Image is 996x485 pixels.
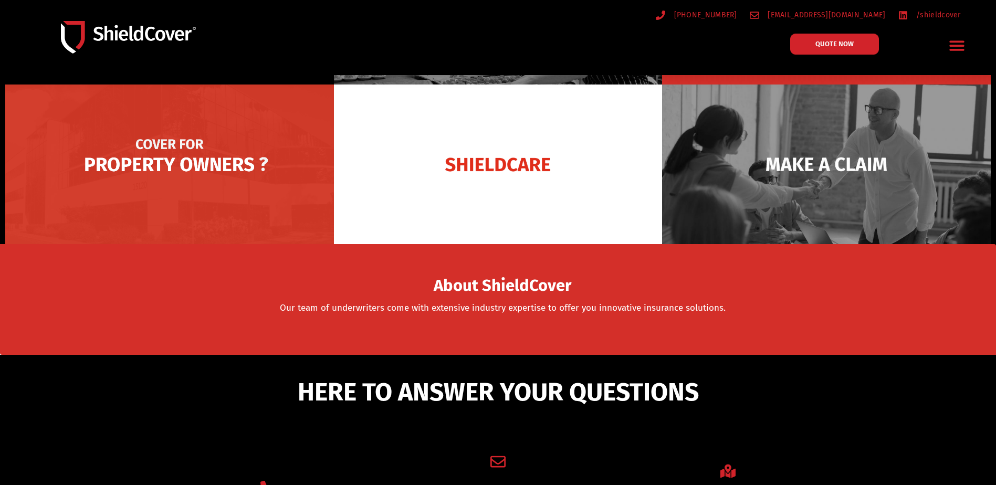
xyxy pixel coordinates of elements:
a: [EMAIL_ADDRESS][DOMAIN_NAME] [750,8,886,22]
a: [PHONE_NUMBER] [656,8,737,22]
span: [PHONE_NUMBER] [672,8,737,22]
a: About ShieldCover [434,282,571,293]
span: [EMAIL_ADDRESS][DOMAIN_NAME] [765,8,885,22]
img: Shield-Cover-Underwriting-Australia-logo-full [61,21,196,54]
a: QUOTE NOW [790,34,879,55]
a: /shieldcover [898,8,961,22]
span: About ShieldCover [434,279,571,292]
span: /shieldcover [914,8,961,22]
span: QUOTE NOW [815,40,854,47]
a: Our team of underwriters come with extensive industry expertise to offer you innovative insurance... [280,302,726,313]
div: Menu Toggle [945,33,969,58]
h5: HERE TO ANSWER YOUR QUESTIONS [150,379,847,405]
